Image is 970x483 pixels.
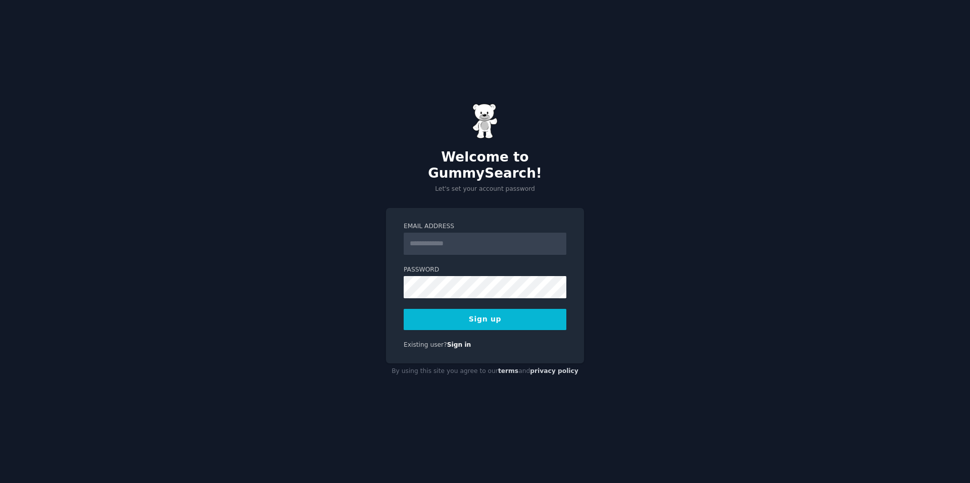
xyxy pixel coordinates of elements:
h2: Welcome to GummySearch! [386,149,584,181]
span: Existing user? [404,341,447,348]
a: privacy policy [530,367,578,374]
div: By using this site you agree to our and [386,363,584,380]
a: terms [498,367,518,374]
label: Password [404,265,566,275]
a: Sign in [447,341,471,348]
label: Email Address [404,222,566,231]
img: Gummy Bear [472,103,498,139]
button: Sign up [404,309,566,330]
p: Let's set your account password [386,185,584,194]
